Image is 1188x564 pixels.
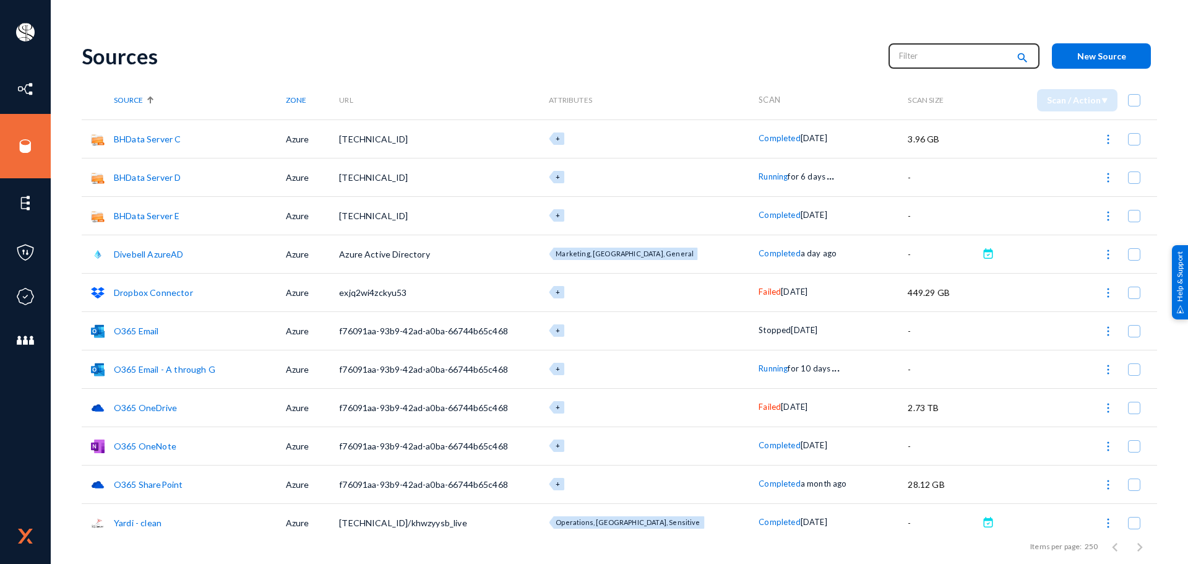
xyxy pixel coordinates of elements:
span: + [556,326,560,334]
img: icon-more.svg [1102,171,1114,184]
span: [DATE] [791,325,817,335]
span: [TECHNICAL_ID] [339,134,408,144]
a: O365 SharePoint [114,479,183,490]
a: BHData Server E [114,210,179,221]
img: icon-more.svg [1102,402,1114,414]
a: Dropbox Connector [114,287,193,298]
img: icon-more.svg [1102,325,1114,337]
span: a month ago [801,479,847,488]
td: 2.73 TB [908,388,978,427]
td: - [908,196,978,235]
td: Azure [286,273,339,311]
mat-icon: search [1015,50,1030,67]
td: - [908,311,978,350]
td: Azure [286,311,339,350]
span: [TECHNICAL_ID]/khwzyysb_live [339,518,467,528]
span: Completed [759,248,800,258]
img: dropbox.svg [91,286,105,300]
span: Scan [759,95,780,105]
span: . [837,359,840,374]
a: Yardi - clean [114,518,161,528]
img: help_support.svg [1176,305,1184,313]
span: Completed [759,440,800,450]
span: + [556,480,560,488]
span: Failed [759,402,781,412]
span: [DATE] [801,440,827,450]
div: Items per page: [1030,541,1082,552]
td: 28.12 GB [908,465,978,503]
span: . [832,167,834,182]
span: . [832,359,834,374]
a: O365 OneNote [114,441,176,451]
img: o365mail.svg [91,363,105,376]
img: smb.png [91,132,105,146]
span: [DATE] [781,287,807,297]
td: - [908,350,978,388]
span: Failed [759,287,781,297]
img: icon-more.svg [1102,210,1114,222]
span: Attributes [549,95,592,105]
img: icon-members.svg [16,331,35,350]
td: 3.96 GB [908,119,978,158]
img: o365mail.svg [91,324,105,338]
span: [TECHNICAL_ID] [339,210,408,221]
div: Help & Support [1172,245,1188,319]
span: Azure Active Directory [339,249,430,259]
img: ACg8ocIa8OWj5FIzaB8MU-JIbNDt0RWcUDl_eQ0ZyYxN7rWYZ1uJfn9p=s96-c [16,23,35,41]
div: Zone [286,95,339,105]
input: Filter [899,46,1008,65]
span: Running [759,363,788,373]
img: smb.png [91,209,105,223]
img: icon-compliance.svg [16,287,35,306]
span: . [834,359,837,374]
img: smb.png [91,171,105,184]
td: Azure [286,427,339,465]
span: + [556,403,560,411]
img: icon-elements.svg [16,194,35,212]
span: Zone [286,95,306,105]
span: . [829,167,832,182]
span: [DATE] [801,517,827,527]
img: icon-policies.svg [16,243,35,262]
img: icon-more.svg [1102,517,1114,529]
div: Sources [82,43,876,69]
span: f76091aa-93b9-42ad-a0ba-66744b65c468 [339,479,508,490]
img: icon-more.svg [1102,479,1114,491]
a: O365 Email - A through G [114,364,215,375]
td: Azure [286,119,339,158]
span: [DATE] [781,402,807,412]
span: for 6 days [788,171,825,181]
span: Source [114,95,143,105]
a: O365 OneDrive [114,402,177,413]
img: icon-more.svg [1102,133,1114,145]
span: . [827,167,829,182]
img: sqlserver.png [91,516,105,530]
span: for 10 days [788,363,830,373]
a: Divebell AzureAD [114,249,184,259]
span: Operations, [GEOGRAPHIC_DATA], Sensitive [556,518,700,526]
img: icon-more.svg [1102,287,1114,299]
td: Azure [286,158,339,196]
a: BHData Server C [114,134,181,144]
td: Azure [286,235,339,273]
img: icon-inventory.svg [16,80,35,98]
button: Previous page [1103,534,1127,559]
span: + [556,441,560,449]
span: + [556,211,560,219]
span: New Source [1077,51,1126,61]
span: [DATE] [801,210,827,220]
td: - [908,427,978,465]
img: onedrive.png [91,478,105,492]
span: Completed [759,133,800,143]
td: Azure [286,503,339,542]
td: Azure [286,388,339,427]
img: onenote.png [91,440,105,453]
td: Azure [286,350,339,388]
a: O365 Email [114,326,159,336]
span: Completed [759,479,800,488]
span: + [556,134,560,142]
span: + [556,288,560,296]
span: Completed [759,210,800,220]
td: - [908,235,978,273]
td: Azure [286,196,339,235]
